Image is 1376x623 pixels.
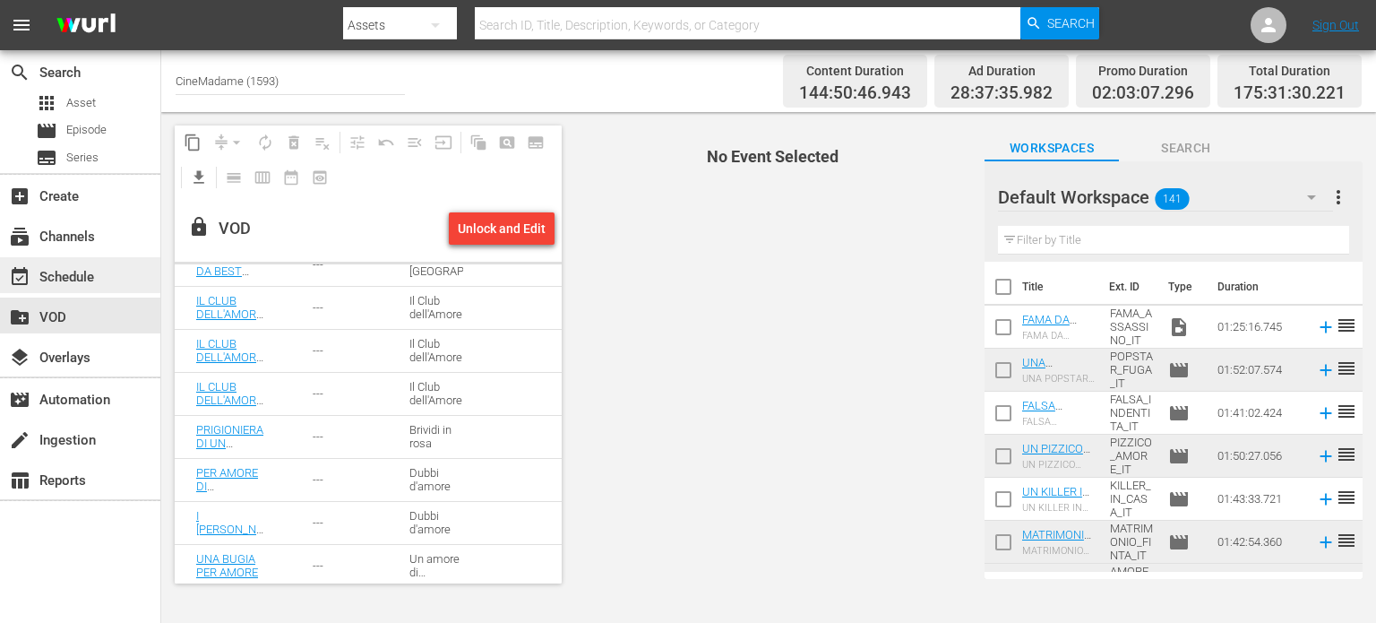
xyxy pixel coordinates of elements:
div: Dubbi d'amore [409,466,463,493]
button: Search [1020,7,1099,39]
th: Type [1157,262,1207,312]
span: Episode [1168,402,1190,424]
th: Ext. ID [1098,262,1157,312]
svg: Add to Schedule [1316,360,1336,380]
span: reorder [1336,315,1357,336]
div: Il Club dell'Amore [409,294,463,321]
a: FAMA DA ASSASSINO [1022,313,1084,340]
span: reorder [1336,487,1357,508]
td: MATRIMONIO_FINTA_IT [1103,521,1161,564]
a: UN KILLER IN CASA (UN KILLER IN CASA - 2 min adv) [1022,485,1090,552]
div: --- [313,473,366,487]
td: POPSTAR_FUGA_IT [1103,349,1161,392]
div: Total Duration [1234,58,1346,83]
span: Create Series Block [521,128,550,157]
span: reorder [1336,401,1357,422]
a: UNA BUGIA PER AMORE [196,552,258,579]
div: --- [313,387,366,401]
span: menu [11,14,32,36]
div: Brividi in rosa [409,423,463,450]
div: --- [313,301,366,315]
span: get_app [190,169,208,186]
svg: Add to Schedule [1316,317,1336,337]
a: I [PERSON_NAME] DELL'AMORE [196,509,282,549]
span: Reports [9,470,30,491]
span: Update Metadata from Key Asset [429,128,458,157]
span: 28:37:35.982 [950,83,1053,104]
svg: Add to Schedule [1316,489,1336,509]
span: 02:03:07.296 [1092,83,1194,104]
span: layers [9,347,30,368]
a: PRIGIONIERA DI UN INCUBO FATALE [196,423,263,477]
button: more_vert [1328,176,1349,219]
th: Title [1022,262,1099,312]
a: Sign Out [1312,18,1359,32]
span: Asset [66,94,96,112]
a: UNA POPSTAR IN FUGA [1022,356,1086,396]
span: Remove Gaps & Overlaps [207,128,251,157]
span: Clear Lineup [308,128,337,157]
span: Customize Events [337,125,372,160]
div: --- [313,258,366,272]
span: reorder [1336,530,1357,551]
span: Episode [1168,532,1190,553]
td: 01:50:27.056 [1210,435,1309,478]
div: Il Club dell'Amore [409,380,463,407]
div: UNA POPSTAR IN FUGA [1022,373,1096,385]
div: --- [313,559,366,573]
td: FAMA_ASSASSINO_IT [1103,306,1161,349]
span: Refresh All Search Blocks [458,125,493,160]
span: Series [66,149,99,167]
div: Ad Duration [950,58,1053,83]
span: Revert to Primary Episode [372,128,400,157]
span: VOD [9,307,30,328]
span: Search [1047,7,1095,39]
div: --- [313,344,366,358]
div: UN KILLER IN CASA [1022,502,1096,514]
div: MATRIMONIO PER FINTA [1022,545,1096,557]
div: --- [313,516,366,530]
div: FALSA INDENTITà [1022,416,1096,428]
a: IL CLUB DELL'AMORE: IL SOGNO DI [PERSON_NAME] [196,294,282,348]
div: Content Duration [799,58,911,83]
td: PIZZICO_AMORE_IT [1103,435,1161,478]
span: Download as CSV [178,160,213,195]
span: Episode [66,121,107,139]
span: Channels [9,226,30,247]
td: AMORE_VERO_IT [1103,564,1161,607]
span: 144:50:46.943 [799,83,911,104]
td: 01:41:02.424 [1210,392,1309,435]
div: Amore in [GEOGRAPHIC_DATA] [409,251,463,278]
span: Select an event to delete [279,128,308,157]
span: Create [9,186,30,207]
td: 01:42:54.360 [1210,521,1309,564]
span: Loop Content [251,128,279,157]
span: Search [1119,137,1253,160]
td: 01:49:36.606 [1210,564,1309,607]
a: L'AMORE VERO [1022,571,1075,598]
svg: Add to Schedule [1316,446,1336,466]
div: FAMA DA ASSASSINO [1022,330,1096,342]
span: View Backup [305,163,334,192]
span: 175:31:30.221 [1234,83,1346,104]
svg: Add to Schedule [1316,403,1336,423]
span: more_vert [1328,186,1349,208]
a: MATRIMONIO PER FINTA [1022,528,1092,555]
td: 01:52:07.574 [1210,349,1309,392]
div: Promo Duration [1092,58,1194,83]
span: Month Calendar View [277,163,305,192]
div: Dubbi d'amore [409,509,463,536]
td: 01:25:16.745 [1210,306,1309,349]
span: Episode [1168,489,1190,510]
span: lock [188,216,210,238]
span: Automation [9,389,30,411]
td: 01:43:33.721 [1210,478,1309,521]
span: Fill episodes with ad slates [400,128,429,157]
span: reorder [1336,444,1357,465]
div: Un amore di Matrimonio [409,552,463,579]
span: Video [1168,316,1190,338]
a: UN PIZZICO D'AMORE [1022,442,1090,469]
a: IL CLUB DELL'AMORE: IL VIAGGIO DI [GEOGRAPHIC_DATA] [196,337,305,391]
div: UN PIZZICO D'AMORE [1022,459,1096,471]
span: Copy Lineup [178,128,207,157]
